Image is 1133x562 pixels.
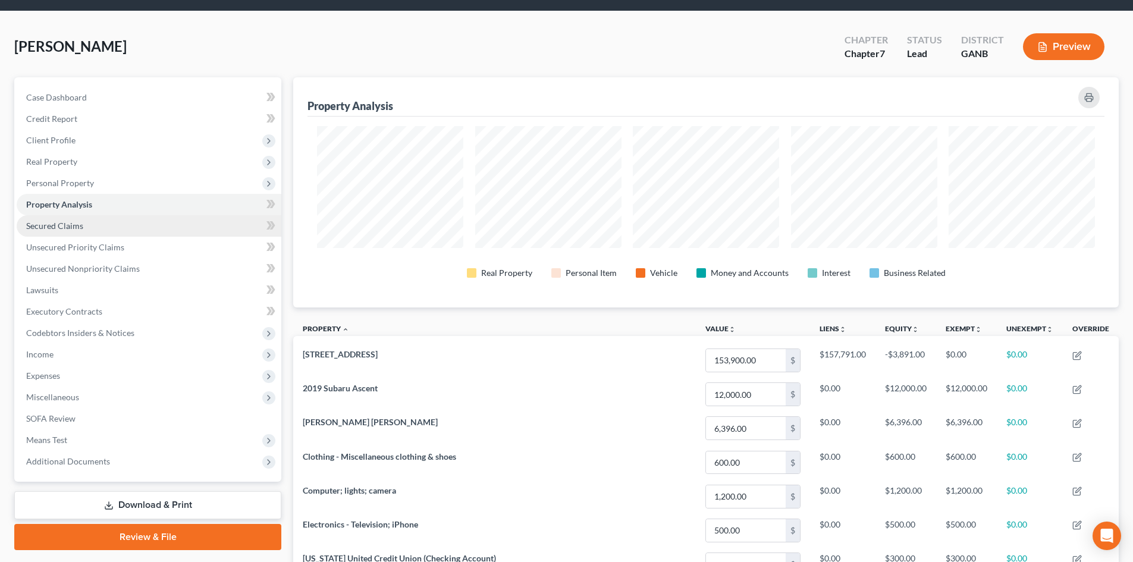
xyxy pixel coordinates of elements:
[711,267,789,279] div: Money and Accounts
[880,48,885,59] span: 7
[875,513,936,547] td: $500.00
[997,343,1063,377] td: $0.00
[822,267,850,279] div: Interest
[810,479,875,513] td: $0.00
[810,412,875,445] td: $0.00
[936,412,997,445] td: $6,396.00
[936,343,997,377] td: $0.00
[936,479,997,513] td: $1,200.00
[26,392,79,402] span: Miscellaneous
[17,237,281,258] a: Unsecured Priority Claims
[786,383,800,406] div: $
[884,267,946,279] div: Business Related
[810,445,875,479] td: $0.00
[26,263,140,274] span: Unsecured Nonpriority Claims
[907,47,942,61] div: Lead
[26,156,77,167] span: Real Property
[26,199,92,209] span: Property Analysis
[875,445,936,479] td: $600.00
[786,349,800,372] div: $
[26,135,76,145] span: Client Profile
[17,87,281,108] a: Case Dashboard
[17,215,281,237] a: Secured Claims
[303,451,456,461] span: Clothing - Miscellaneous clothing & shoes
[14,37,127,55] span: [PERSON_NAME]
[706,417,786,439] input: 0.00
[303,383,378,393] span: 2019 Subaru Ascent
[997,513,1063,547] td: $0.00
[17,194,281,215] a: Property Analysis
[26,242,124,252] span: Unsecured Priority Claims
[729,326,736,333] i: unfold_more
[706,451,786,474] input: 0.00
[946,324,982,333] a: Exemptunfold_more
[875,343,936,377] td: -$3,891.00
[303,519,418,529] span: Electronics - Television; iPhone
[26,349,54,359] span: Income
[997,412,1063,445] td: $0.00
[936,445,997,479] td: $600.00
[17,280,281,301] a: Lawsuits
[1093,522,1121,550] div: Open Intercom Messenger
[26,435,67,445] span: Means Test
[936,378,997,412] td: $12,000.00
[26,306,102,316] span: Executory Contracts
[845,33,888,47] div: Chapter
[875,378,936,412] td: $12,000.00
[875,412,936,445] td: $6,396.00
[997,479,1063,513] td: $0.00
[912,326,919,333] i: unfold_more
[705,324,736,333] a: Valueunfold_more
[307,99,393,113] div: Property Analysis
[961,47,1004,61] div: GANB
[961,33,1004,47] div: District
[303,324,349,333] a: Property expand_less
[706,349,786,372] input: 0.00
[810,343,875,377] td: $157,791.00
[303,349,378,359] span: [STREET_ADDRESS]
[1023,33,1104,60] button: Preview
[845,47,888,61] div: Chapter
[303,417,438,427] span: [PERSON_NAME] [PERSON_NAME]
[786,417,800,439] div: $
[566,267,617,279] div: Personal Item
[650,267,677,279] div: Vehicle
[1046,326,1053,333] i: unfold_more
[17,408,281,429] a: SOFA Review
[786,485,800,508] div: $
[975,326,982,333] i: unfold_more
[14,524,281,550] a: Review & File
[342,326,349,333] i: expand_less
[810,513,875,547] td: $0.00
[303,485,396,495] span: Computer; lights; camera
[885,324,919,333] a: Equityunfold_more
[786,519,800,542] div: $
[17,108,281,130] a: Credit Report
[706,383,786,406] input: 0.00
[14,491,281,519] a: Download & Print
[1063,317,1119,344] th: Override
[26,371,60,381] span: Expenses
[907,33,942,47] div: Status
[17,301,281,322] a: Executory Contracts
[26,285,58,295] span: Lawsuits
[26,413,76,423] span: SOFA Review
[26,456,110,466] span: Additional Documents
[26,92,87,102] span: Case Dashboard
[706,519,786,542] input: 0.00
[997,445,1063,479] td: $0.00
[820,324,846,333] a: Liensunfold_more
[875,479,936,513] td: $1,200.00
[26,114,77,124] span: Credit Report
[26,221,83,231] span: Secured Claims
[786,451,800,474] div: $
[997,378,1063,412] td: $0.00
[1006,324,1053,333] a: Unexemptunfold_more
[936,513,997,547] td: $500.00
[26,178,94,188] span: Personal Property
[810,378,875,412] td: $0.00
[17,258,281,280] a: Unsecured Nonpriority Claims
[706,485,786,508] input: 0.00
[481,267,532,279] div: Real Property
[26,328,134,338] span: Codebtors Insiders & Notices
